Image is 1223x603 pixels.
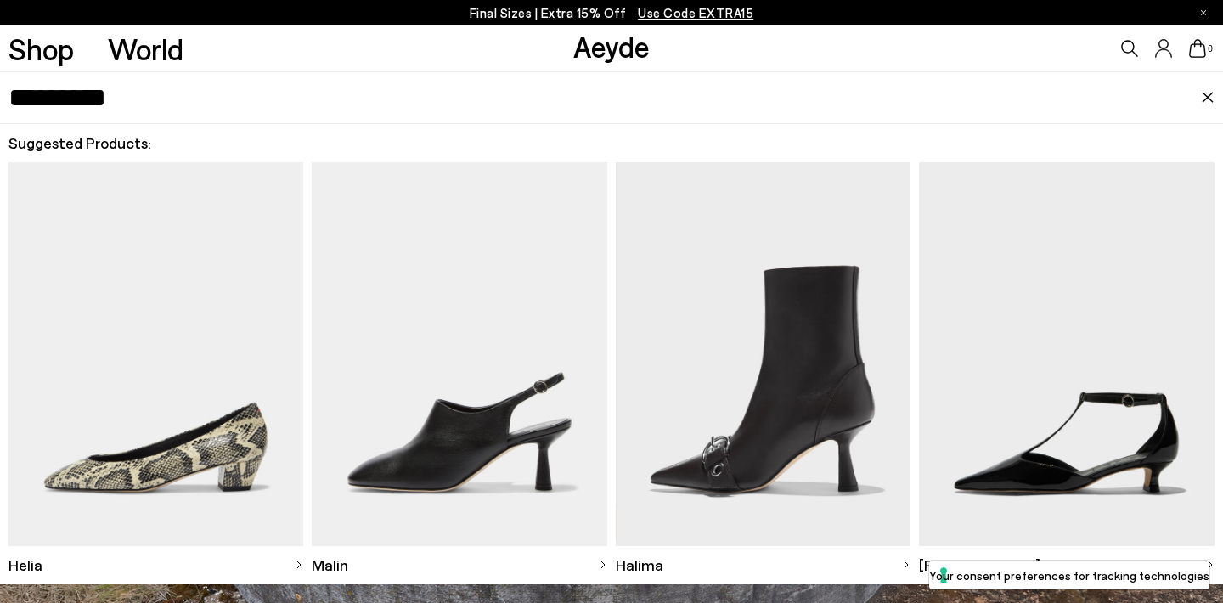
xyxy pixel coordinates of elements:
[616,546,911,584] a: Halima
[638,5,753,20] span: Navigate to /collections/ss25-final-sizes
[573,28,650,64] a: Aeyde
[312,555,348,576] span: Malin
[929,561,1209,589] button: Your consent preferences for tracking technologies
[108,34,183,64] a: World
[919,555,1040,576] span: [PERSON_NAME]
[616,555,663,576] span: Halima
[312,162,607,545] img: Descriptive text
[599,561,607,569] img: svg%3E
[1189,39,1206,58] a: 0
[8,546,304,584] a: Helia
[1206,561,1215,569] img: svg%3E
[902,561,910,569] img: svg%3E
[8,34,74,64] a: Shop
[1206,44,1215,54] span: 0
[470,3,754,24] p: Final Sizes | Extra 15% Off
[8,162,304,545] img: Descriptive text
[919,162,1215,545] img: Descriptive text
[616,162,911,545] img: Descriptive text
[312,546,607,584] a: Malin
[929,566,1209,584] label: Your consent preferences for tracking technologies
[1201,92,1215,104] img: close.svg
[8,132,1215,154] h2: Suggested Products:
[919,546,1215,584] a: [PERSON_NAME]
[8,555,42,576] span: Helia
[295,561,303,569] img: svg%3E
